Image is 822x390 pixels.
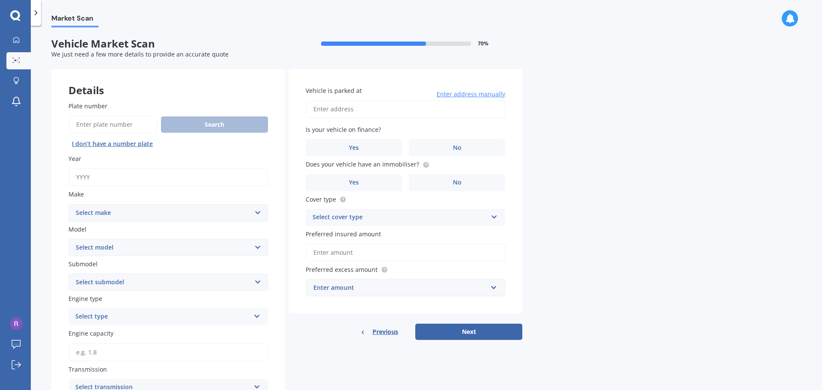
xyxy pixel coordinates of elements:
[306,125,381,134] span: Is your vehicle on finance?
[51,69,285,95] div: Details
[306,195,336,203] span: Cover type
[306,86,362,95] span: Vehicle is parked at
[68,295,102,303] span: Engine type
[68,225,86,233] span: Model
[75,312,250,322] div: Select type
[10,317,23,330] img: ACg8ocIi7XKsKjiKiT6P9xajQWLA39sWrEgcR8vJsJwG9uUiB3De7w=s96-c
[349,144,359,152] span: Yes
[68,155,81,163] span: Year
[306,230,381,238] span: Preferred insured amount
[68,343,268,361] input: e.g. 1.8
[306,265,378,274] span: Preferred excess amount
[313,212,487,223] div: Select cover type
[306,244,505,262] input: Enter amount
[68,137,156,151] button: I don’t have a number plate
[437,90,505,98] span: Enter address manually
[313,283,487,292] div: Enter amount
[306,161,419,169] span: Does your vehicle have an immobiliser?
[68,102,107,110] span: Plate number
[453,179,462,186] span: No
[372,325,398,338] span: Previous
[68,260,98,268] span: Submodel
[51,50,229,58] span: We just need a few more details to provide an accurate quote
[68,365,107,373] span: Transmission
[68,116,158,134] input: Enter plate number
[478,41,488,47] span: 70 %
[349,179,359,186] span: Yes
[415,324,522,340] button: Next
[68,168,268,186] input: YYYY
[453,144,462,152] span: No
[68,330,113,338] span: Engine capacity
[68,191,84,199] span: Make
[306,100,505,118] input: Enter address
[51,38,287,50] span: Vehicle Market Scan
[51,14,98,26] span: Market Scan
